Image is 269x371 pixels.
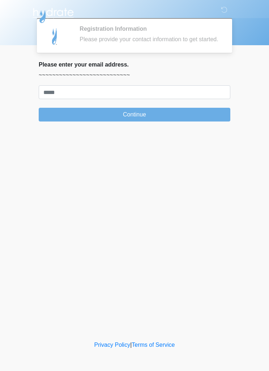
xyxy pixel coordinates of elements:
img: Agent Avatar [44,25,66,47]
img: Hydrate IV Bar - Chandler Logo [31,5,75,24]
p: ~~~~~~~~~~~~~~~~~~~~~~~~~~~ [39,71,230,80]
button: Continue [39,108,230,121]
div: Please provide your contact information to get started. [80,35,219,44]
h2: Please enter your email address. [39,61,230,68]
a: Privacy Policy [94,342,131,348]
a: Terms of Service [132,342,175,348]
a: | [130,342,132,348]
